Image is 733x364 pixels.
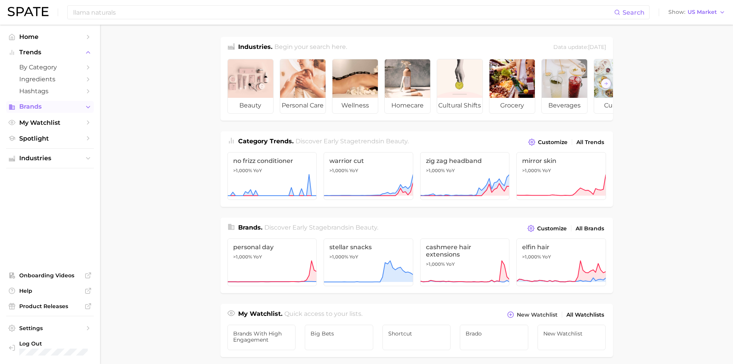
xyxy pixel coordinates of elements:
span: no frizz conditioner [233,157,311,164]
a: culinary [594,59,640,114]
span: All Trends [576,139,604,146]
a: Product Releases [6,300,94,312]
span: YoY [542,254,551,260]
a: Big Bets [305,325,373,350]
a: wellness [332,59,378,114]
span: Log Out [19,340,88,347]
span: grocery [489,98,535,113]
span: mirror skin [522,157,600,164]
h1: Industries. [238,42,272,53]
span: beverages [542,98,587,113]
h2: Quick access to your lists. [284,309,362,320]
span: culinary [594,98,639,113]
span: >1,000% [329,168,348,173]
h1: My Watchlist. [238,309,282,320]
span: Brands with High Engagement [233,330,290,343]
span: >1,000% [522,168,541,173]
span: Settings [19,325,81,332]
span: homecare [385,98,430,113]
button: Trends [6,47,94,58]
a: My Watchlist [6,117,94,129]
span: YoY [349,168,358,174]
span: Product Releases [19,303,81,310]
a: mirror skin>1,000% YoY [516,152,606,200]
a: personal day>1,000% YoY [227,238,317,286]
span: >1,000% [329,254,348,260]
a: Brands with High Engagement [227,325,296,350]
a: All Trends [574,137,606,148]
span: Brado [466,330,523,337]
span: Search [623,9,645,16]
button: Scroll Right [601,79,611,89]
span: YoY [542,168,551,174]
span: >1,000% [233,168,252,173]
a: New Watchlist [538,325,606,350]
span: Shortcut [388,330,445,337]
span: All Brands [576,225,604,232]
a: Home [6,31,94,43]
a: Help [6,285,94,297]
span: Category Trends . [238,138,294,145]
span: All Watchlists [566,312,604,318]
a: cashmere hair extensions>1,000% YoY [420,238,510,286]
a: personal care [280,59,326,114]
span: beauty [356,224,377,231]
span: Home [19,33,81,40]
a: Settings [6,322,94,334]
button: Brands [6,101,94,112]
span: Spotlight [19,135,81,142]
span: Trends [19,49,81,56]
span: Show [668,10,685,14]
span: stellar snacks [329,243,407,251]
span: Customize [537,225,567,232]
span: beauty [228,98,273,113]
span: Onboarding Videos [19,272,81,279]
img: SPATE [8,7,48,16]
span: Customize [538,139,568,146]
span: cultural shifts [437,98,483,113]
span: >1,000% [522,254,541,260]
span: Help [19,287,81,294]
span: personal care [280,98,326,113]
span: beauty [386,138,407,145]
a: zig zag headband>1,000% YoY [420,152,510,200]
span: >1,000% [233,254,252,260]
span: Brands [19,103,81,110]
a: cultural shifts [437,59,483,114]
span: >1,000% [426,261,445,267]
span: Hashtags [19,87,81,95]
span: New Watchlist [517,312,558,318]
span: >1,000% [426,168,445,173]
h2: Begin your search here. [274,42,347,53]
span: US Market [688,10,717,14]
a: Brado [460,325,528,350]
a: by Category [6,61,94,73]
button: Customize [526,223,568,234]
span: by Category [19,64,81,71]
span: Discover Early Stage trends in . [296,138,409,145]
button: New Watchlist [505,309,559,320]
a: All Brands [574,223,606,234]
a: no frizz conditioner>1,000% YoY [227,152,317,200]
span: YoY [446,261,455,267]
span: Discover Early Stage brands in . [264,224,378,231]
span: New Watchlist [543,330,600,337]
a: Spotlight [6,133,94,144]
input: Search here for a brand, industry, or ingredient [72,6,614,19]
span: personal day [233,243,311,251]
span: Big Bets [311,330,367,337]
div: Data update: [DATE] [553,42,606,53]
a: beauty [227,59,274,114]
a: Log out. Currently logged in with e-mail mturne02@kenvue.com. [6,338,94,358]
a: elfin hair>1,000% YoY [516,238,606,286]
span: YoY [253,168,262,174]
span: warrior cut [329,157,407,164]
a: All Watchlists [564,310,606,320]
span: My Watchlist [19,119,81,126]
a: warrior cut>1,000% YoY [324,152,413,200]
button: Customize [526,137,569,148]
span: Brands . [238,224,262,231]
span: wellness [332,98,378,113]
span: Ingredients [19,75,81,83]
a: Onboarding Videos [6,270,94,281]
